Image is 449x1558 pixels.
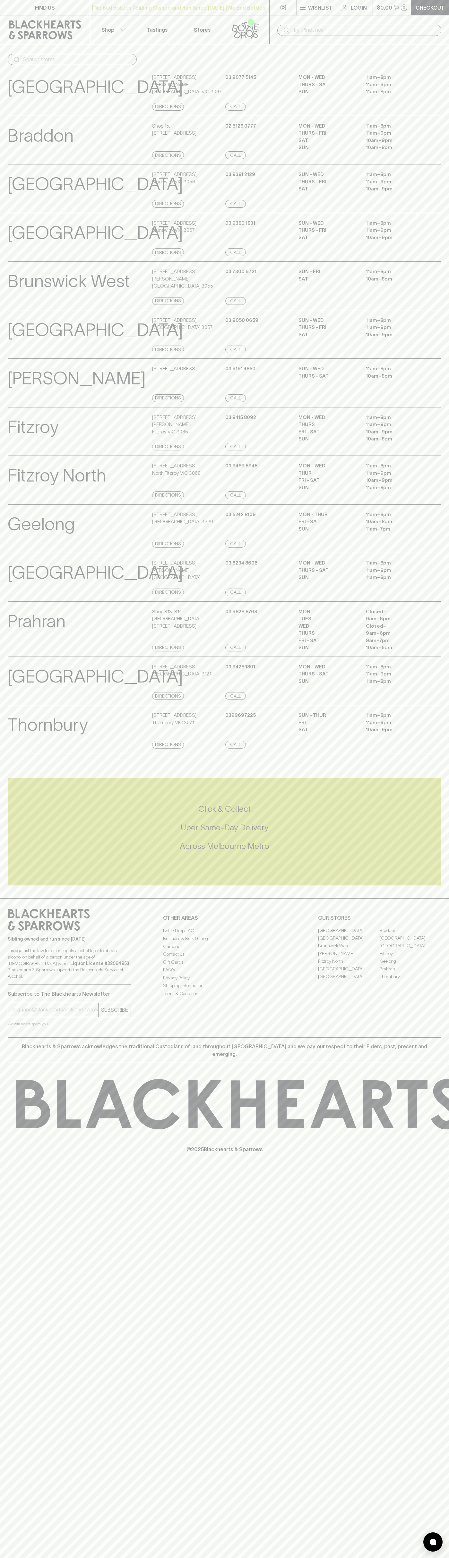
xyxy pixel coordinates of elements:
[318,942,380,950] a: Brunswick West
[298,144,356,151] p: SUN
[366,130,424,137] p: 11am – 9pm
[298,421,356,428] p: THURS
[225,248,246,256] a: Call
[8,804,441,814] h5: Click & Collect
[163,982,286,990] a: Shipping Information
[380,965,441,973] a: Prahran
[366,623,424,630] p: Closed –
[380,973,441,981] a: Thornbury
[298,644,356,651] p: SUN
[225,365,255,373] p: 03 9191 4850
[152,644,184,651] a: Directions
[298,227,356,234] p: THURS - FRI
[403,6,405,9] p: 0
[8,608,65,635] p: Prahran
[152,608,224,630] p: Shop 813-814 [GEOGRAPHIC_DATA] , [STREET_ADDRESS]
[366,88,424,96] p: 11am – 8pm
[225,122,256,130] p: 02 6128 0777
[366,234,424,241] p: 10am – 9pm
[380,942,441,950] a: [GEOGRAPHIC_DATA]
[225,317,258,324] p: 03 9050 0659
[366,317,424,324] p: 11am – 8pm
[366,324,424,331] p: 11am – 9pm
[8,712,88,738] p: Thornbury
[8,663,183,690] p: [GEOGRAPHIC_DATA]
[298,220,356,227] p: SUN - WED
[152,491,184,499] a: Directions
[366,630,424,637] p: 9am – 6pm
[298,268,356,275] p: SUN - FRI
[180,15,225,44] a: Stores
[225,559,258,567] p: 03 6234 8696
[380,950,441,958] a: Fitzroy
[298,678,356,685] p: SUN
[225,589,246,596] a: Call
[318,934,380,942] a: [GEOGRAPHIC_DATA]
[152,200,184,208] a: Directions
[152,589,184,596] a: Directions
[366,511,424,518] p: 11am – 8pm
[366,414,424,421] p: 11am – 8pm
[163,974,286,982] a: Privacy Policy
[225,491,246,499] a: Call
[152,317,213,331] p: [STREET_ADDRESS] , [GEOGRAPHIC_DATA] 3057
[152,248,184,256] a: Directions
[298,185,356,193] p: SAT
[152,663,211,678] p: [STREET_ADDRESS] , [GEOGRAPHIC_DATA] 3121
[225,741,246,749] a: Call
[351,4,367,12] p: Login
[366,428,424,436] p: 10am – 9pm
[225,74,256,81] p: 03 9077 5145
[298,331,356,339] p: SAT
[152,540,184,548] a: Directions
[366,637,424,644] p: 9am – 7pm
[8,841,441,851] h5: Across Melbourne Metro
[298,477,356,484] p: FRI - SAT
[152,346,184,353] a: Directions
[8,122,73,149] p: Braddon
[152,220,197,234] p: [STREET_ADDRESS] , Brunswick VIC 3057
[163,927,286,934] a: Bottle Drop FAQ's
[366,275,424,283] p: 10am – 8pm
[152,443,184,450] a: Directions
[8,365,146,392] p: [PERSON_NAME]
[298,623,356,630] p: WED
[298,615,356,623] p: TUES
[298,74,356,81] p: MON - WED
[318,914,441,922] p: OUR STORES
[163,990,286,997] a: Terms & Conditions
[101,1006,128,1014] p: SUBSCRIBE
[13,1005,98,1015] input: e.g. jane@blackheartsandsparrows.com.au
[298,470,356,477] p: THUR
[318,927,380,934] a: [GEOGRAPHIC_DATA]
[8,822,441,833] h5: Uber Same-Day Delivery
[366,185,424,193] p: 10am – 9pm
[225,443,246,450] a: Call
[366,644,424,651] p: 10am – 5pm
[225,268,256,275] p: 03 7300 6721
[366,178,424,186] p: 11am – 9pm
[318,965,380,973] a: [GEOGRAPHIC_DATA]
[298,511,356,518] p: MON - THUR
[298,373,356,380] p: THURS - SAT
[225,103,246,111] a: Call
[298,559,356,567] p: MON - WED
[163,958,286,966] a: Gift Cards
[380,927,441,934] a: Braddon
[366,719,424,726] p: 11am – 9pm
[225,462,257,470] p: 03 9489 5945
[366,137,424,144] p: 10am – 9pm
[8,171,183,197] p: [GEOGRAPHIC_DATA]
[8,1021,131,1027] p: We will never spam you
[225,608,257,616] p: 03 9826 8768
[366,477,424,484] p: 10am – 9pm
[13,1043,436,1058] p: Blackhearts & Sparrows acknowledges the traditional Custodians of land throughout [GEOGRAPHIC_DAT...
[366,678,424,685] p: 11am – 8pm
[163,942,286,950] a: Careers
[366,144,424,151] p: 10am – 8pm
[298,637,356,644] p: FRI - SAT
[8,778,441,885] div: Call to action block
[225,346,246,353] a: Call
[298,275,356,283] p: SAT
[152,394,184,402] a: Directions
